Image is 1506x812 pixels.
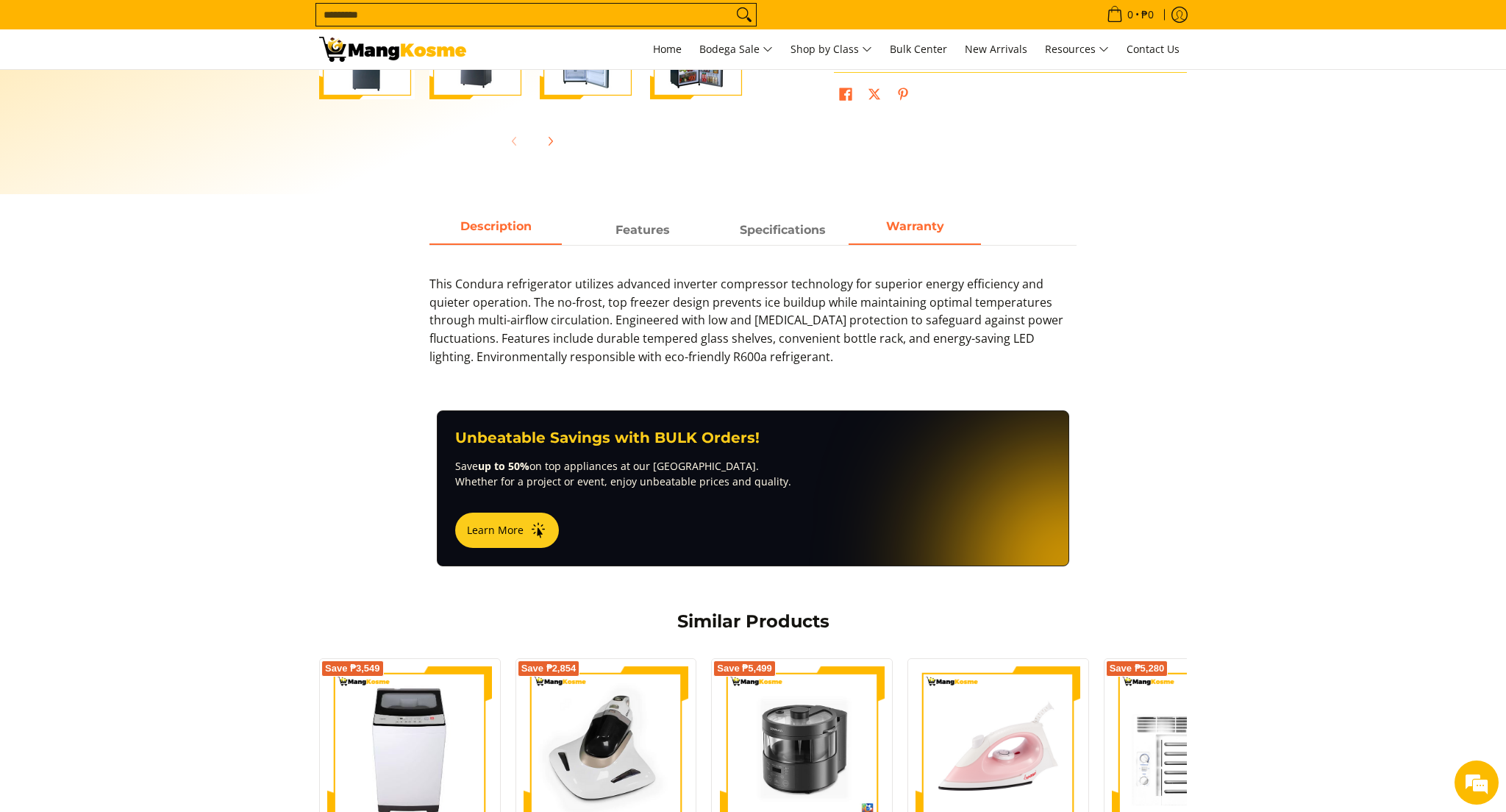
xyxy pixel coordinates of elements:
[1125,10,1135,20] span: 0
[1119,29,1187,69] a: Contact Us
[455,458,1051,489] p: Save on top appliances at our [GEOGRAPHIC_DATA]. Whether for a project or event, enjoy unbeatable...
[1127,42,1180,56] span: Contact Us
[893,84,913,109] a: Pin on Pinterest
[521,664,577,673] span: Save ₱2,854
[646,29,689,69] a: Home
[1045,40,1109,59] span: Resources
[1139,10,1156,20] span: ₱0
[882,29,954,69] a: Bulk Center
[957,29,1035,69] a: New Arrivals
[615,223,670,237] strong: Features
[864,84,885,109] a: Post on X
[325,664,380,673] span: Save ₱3,549
[965,42,1027,56] span: New Arrivals
[699,40,773,59] span: Bodega Sale
[85,185,203,334] span: We're online!
[478,459,529,473] strong: up to 50%
[7,402,280,453] textarea: Type your message and hit 'Enter'
[783,29,879,69] a: Shop by Class
[534,125,566,157] button: Next
[890,42,947,56] span: Bulk Center
[481,29,1187,69] nav: Main Menu
[692,29,780,69] a: Bodega Sale
[1102,7,1158,23] span: •
[716,217,849,245] a: Description 2
[849,217,981,245] a: Description 3
[455,513,559,548] button: Learn More
[319,37,466,62] img: Condura 8.2 Cu.Ft. No Frost, Top Freezer Inverter Refrigerator, Midnig | Mang Kosme
[429,217,562,245] a: Description
[1038,29,1116,69] a: Resources
[577,217,709,245] a: Description 1
[76,82,247,101] div: Chat with us now
[437,410,1069,566] a: Unbeatable Savings with BULK Orders! Saveup to 50%on top appliances at our [GEOGRAPHIC_DATA]. Whe...
[732,4,756,26] button: Search
[429,275,1077,381] p: This Condura refrigerator utilizes advanced inverter compressor technology for superior energy ef...
[241,7,276,43] div: Minimize live chat window
[835,84,856,109] a: Share on Facebook
[429,610,1077,633] h2: Similar Products
[429,245,1077,381] div: Description
[455,429,1051,447] h3: Unbeatable Savings with BULK Orders!
[653,42,682,56] span: Home
[740,223,826,237] strong: Specifications
[1110,664,1165,673] span: Save ₱5,280
[886,219,944,233] strong: Warranty
[791,40,872,59] span: Shop by Class
[717,664,772,673] span: Save ₱5,499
